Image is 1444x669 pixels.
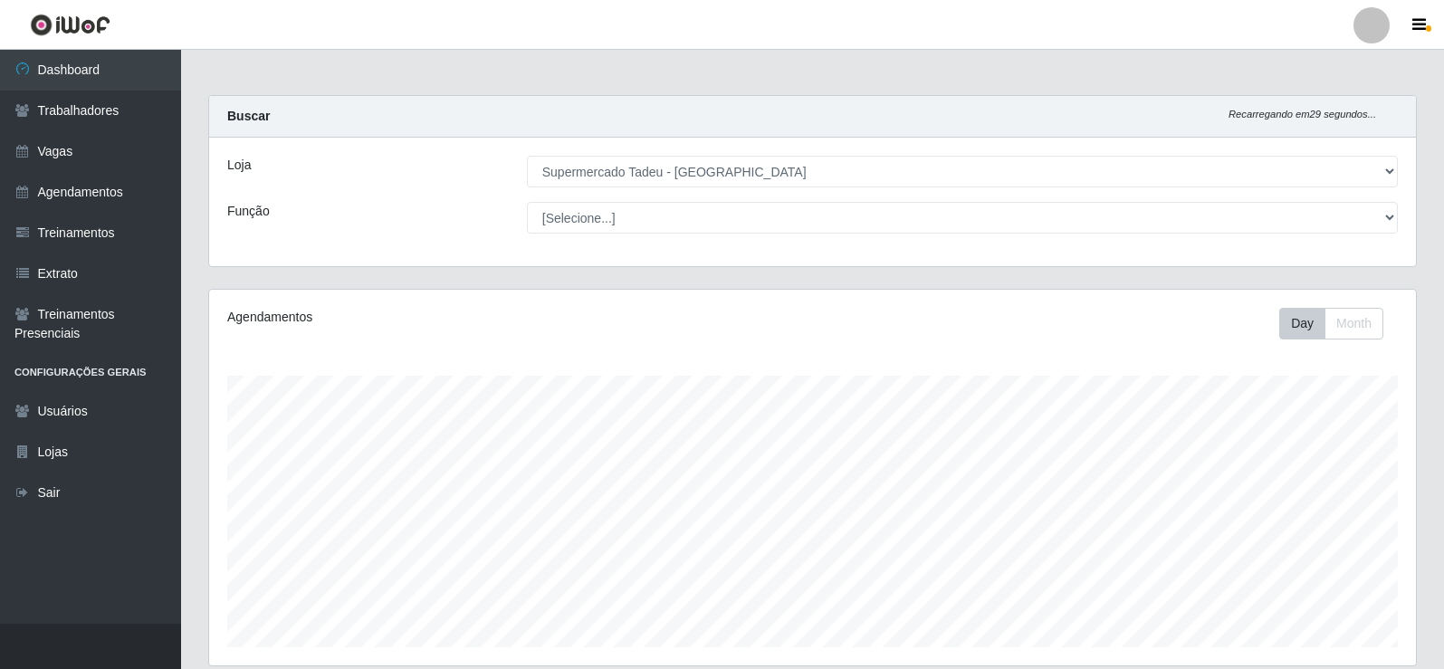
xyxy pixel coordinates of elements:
[1229,109,1376,119] i: Recarregando em 29 segundos...
[227,308,699,327] div: Agendamentos
[1279,308,1325,339] button: Day
[1279,308,1398,339] div: Toolbar with button groups
[227,202,270,221] label: Função
[227,109,270,123] strong: Buscar
[1279,308,1383,339] div: First group
[227,156,251,175] label: Loja
[1324,308,1383,339] button: Month
[30,14,110,36] img: CoreUI Logo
